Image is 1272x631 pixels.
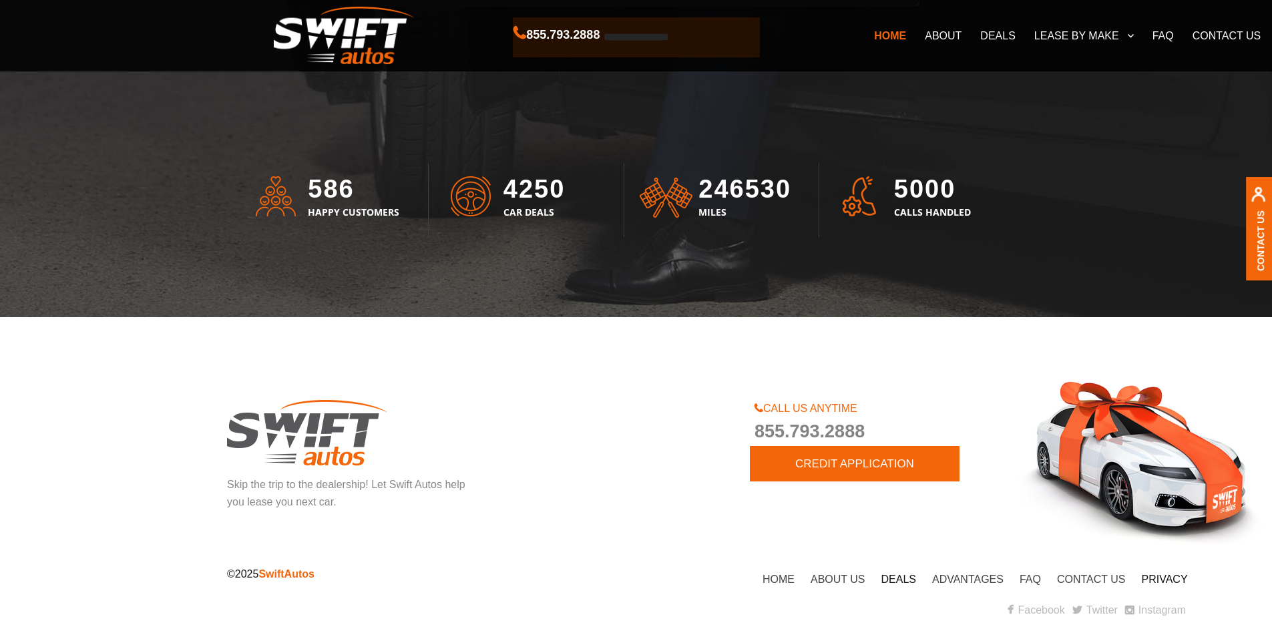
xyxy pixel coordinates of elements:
[1020,574,1041,585] a: FAQ
[755,417,998,447] span: 855.793.2888
[503,175,566,203] span: 4250
[1025,21,1143,49] a: LEASE BY MAKE
[750,446,960,481] a: CREDIT APPLICATION
[526,25,600,45] span: 855.793.2888
[1142,574,1188,585] a: PRIVACY
[755,403,998,446] a: CALL US ANYTIME855.793.2888
[698,206,821,232] h3: MILES
[1255,210,1266,270] a: Contact Us
[811,574,865,585] a: ABOUT US
[1143,21,1183,49] a: FAQ
[1018,381,1262,545] img: skip the trip to the dealership! let swift autos help you lease you next car, swift cars
[227,400,387,465] img: skip the trip to the dealership! let swift autos help you lease you next car, footer logo
[971,21,1024,49] a: DEALS
[308,175,354,203] span: 586
[513,29,600,41] a: 855.793.2888
[1125,604,1186,616] a: Instagram
[1008,604,1064,616] a: Facebook
[308,206,431,232] h3: HAPPY CUSTOMERS
[881,574,916,585] a: DEALS
[915,21,971,49] a: ABOUT
[274,7,414,65] img: Swift Autos
[227,476,471,511] p: Skip the trip to the dealership! Let Swift Autos help you lease you next car.
[258,568,314,580] span: SwiftAutos
[1057,574,1126,585] a: CONTACT US
[1183,21,1271,49] a: CONTACT US
[227,566,734,583] p: ©2025
[865,21,915,49] a: HOME
[763,574,795,585] a: HOME
[1072,604,1118,616] a: Twitter
[503,206,626,232] h3: CAR DEALS
[894,206,1017,232] h3: CALLS HANDLED
[698,175,791,203] span: 246530
[932,574,1004,585] a: ADVANTAGES
[894,175,956,203] span: 5000
[1251,186,1266,210] img: contact us, iconuser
